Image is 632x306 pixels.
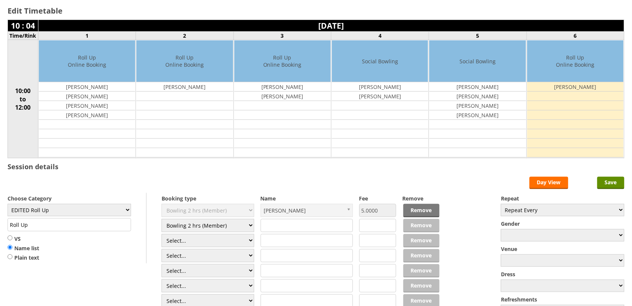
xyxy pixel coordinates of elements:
[8,162,58,171] h3: Session details
[8,218,131,231] input: Title/Description
[136,32,234,40] td: 2
[501,220,624,227] label: Gender
[136,82,233,92] td: [PERSON_NAME]
[8,40,38,158] td: 10:00 to 12:00
[527,82,624,92] td: [PERSON_NAME]
[38,20,624,32] td: [DATE]
[8,235,12,241] input: VS
[527,32,624,40] td: 6
[39,101,135,110] td: [PERSON_NAME]
[8,20,38,32] td: 10 : 04
[359,195,396,202] label: Fee
[8,195,131,202] label: Choose Category
[8,6,624,16] h2: Edit Timetable
[501,271,624,278] label: Dress
[429,82,526,92] td: [PERSON_NAME]
[261,204,353,217] a: [PERSON_NAME]
[234,82,331,92] td: [PERSON_NAME]
[429,101,526,110] td: [PERSON_NAME]
[39,92,135,101] td: [PERSON_NAME]
[8,254,12,260] input: Plain text
[331,32,429,40] td: 4
[264,204,343,217] span: [PERSON_NAME]
[332,92,428,101] td: [PERSON_NAME]
[39,40,135,82] td: Roll Up Online Booking
[530,177,568,189] a: Day View
[429,110,526,120] td: [PERSON_NAME]
[136,40,233,82] td: Roll Up Online Booking
[402,195,439,202] label: Remove
[501,195,624,202] label: Repeat
[429,40,526,82] td: Social Bowling
[8,254,39,262] label: Plain text
[8,245,39,252] label: Name list
[429,32,527,40] td: 5
[527,40,624,82] td: Roll Up Online Booking
[429,92,526,101] td: [PERSON_NAME]
[8,235,39,243] label: VS
[501,245,624,252] label: Venue
[501,296,624,303] label: Refreshments
[332,40,428,82] td: Social Bowling
[38,32,136,40] td: 1
[234,92,331,101] td: [PERSON_NAME]
[403,204,440,217] a: Remove
[39,82,135,92] td: [PERSON_NAME]
[332,82,428,92] td: [PERSON_NAME]
[234,40,331,82] td: Roll Up Online Booking
[8,245,12,250] input: Name list
[234,32,331,40] td: 3
[597,177,624,189] input: Save
[39,110,135,120] td: [PERSON_NAME]
[261,195,353,202] label: Name
[162,195,254,202] label: Booking type
[8,32,38,40] td: Time/Rink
